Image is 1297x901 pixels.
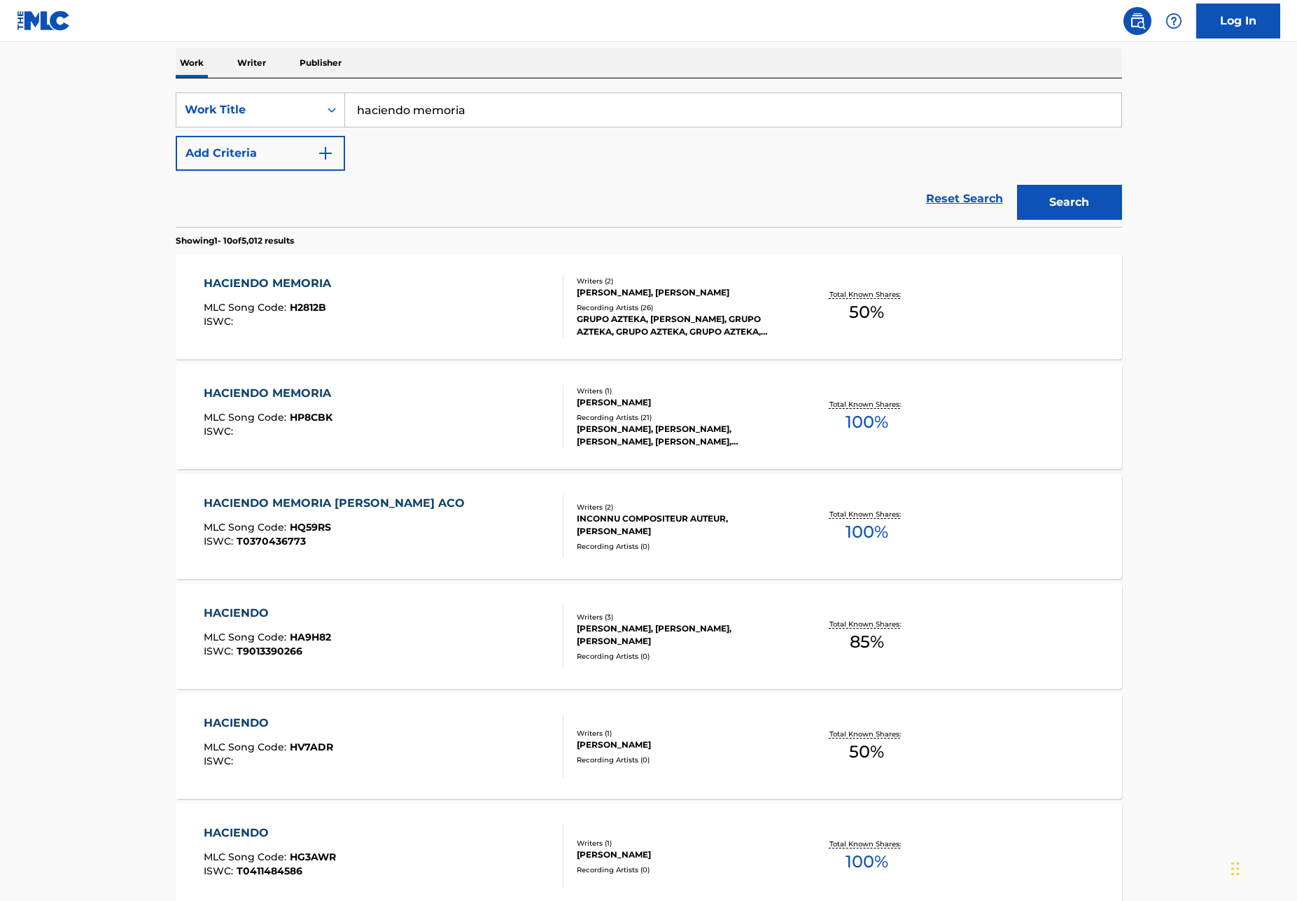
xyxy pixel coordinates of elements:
[846,519,888,545] span: 100 %
[204,521,290,533] span: MLC Song Code :
[204,825,336,841] div: HACIENDO
[849,300,884,325] span: 50 %
[204,411,290,424] span: MLC Song Code :
[1227,834,1297,901] iframe: Chat Widget
[176,584,1122,689] a: HACIENDOMLC Song Code:HA9H82ISWC:T9013390266Writers (3)[PERSON_NAME], [PERSON_NAME], [PERSON_NAME...
[204,715,333,732] div: HACIENDO
[1017,185,1122,220] button: Search
[577,541,788,552] div: Recording Artists ( 0 )
[1165,13,1182,29] img: help
[577,838,788,848] div: Writers ( 1 )
[577,651,788,662] div: Recording Artists ( 0 )
[577,313,788,338] div: GRUPO AZTEKA, [PERSON_NAME], GRUPO AZTEKA, GRUPO AZTEKA, GRUPO AZTEKA, GRUPO AZTEKA
[577,286,788,299] div: [PERSON_NAME], [PERSON_NAME]
[237,865,302,877] span: T0411484586
[846,849,888,874] span: 100 %
[577,386,788,396] div: Writers ( 1 )
[290,631,331,643] span: HA9H82
[237,535,306,547] span: T0370436773
[204,741,290,753] span: MLC Song Code :
[176,235,294,247] p: Showing 1 - 10 of 5,012 results
[577,396,788,409] div: [PERSON_NAME]
[577,848,788,861] div: [PERSON_NAME]
[233,48,270,78] p: Writer
[204,315,237,328] span: ISWC :
[204,275,338,292] div: HACIENDO MEMORIA
[577,512,788,538] div: INCONNU COMPOSITEUR AUTEUR, [PERSON_NAME]
[1196,4,1280,39] a: Log In
[204,301,290,314] span: MLC Song Code :
[237,645,302,657] span: T9013390266
[204,605,331,622] div: HACIENDO
[176,92,1122,227] form: Search Form
[577,276,788,286] div: Writers ( 2 )
[850,629,884,655] span: 85 %
[577,728,788,739] div: Writers ( 1 )
[577,423,788,448] div: [PERSON_NAME], [PERSON_NAME], [PERSON_NAME], [PERSON_NAME], [PERSON_NAME]
[204,645,237,657] span: ISWC :
[849,739,884,764] span: 50 %
[829,619,904,629] p: Total Known Shares:
[176,474,1122,579] a: HACIENDO MEMORIA [PERSON_NAME] ACOMLC Song Code:HQ59RSISWC:T0370436773Writers (2)INCONNU COMPOSIT...
[176,254,1122,359] a: HACIENDO MEMORIAMLC Song Code:H2812BISWC:Writers (2)[PERSON_NAME], [PERSON_NAME]Recording Artists...
[204,865,237,877] span: ISWC :
[577,612,788,622] div: Writers ( 3 )
[290,301,326,314] span: H2812B
[577,622,788,648] div: [PERSON_NAME], [PERSON_NAME], [PERSON_NAME]
[204,425,237,438] span: ISWC :
[577,302,788,313] div: Recording Artists ( 26 )
[176,48,208,78] p: Work
[577,865,788,875] div: Recording Artists ( 0 )
[577,412,788,423] div: Recording Artists ( 21 )
[176,694,1122,799] a: HACIENDOMLC Song Code:HV7ADRISWC:Writers (1)[PERSON_NAME]Recording Artists (0)Total Known Shares:50%
[846,410,888,435] span: 100 %
[290,741,333,753] span: HV7ADR
[577,755,788,765] div: Recording Artists ( 0 )
[204,755,237,767] span: ISWC :
[919,183,1010,214] a: Reset Search
[290,521,331,533] span: HQ59RS
[1160,7,1188,35] div: Help
[185,102,311,118] div: Work Title
[1231,848,1240,890] div: Drag
[829,509,904,519] p: Total Known Shares:
[1129,13,1146,29] img: search
[204,851,290,863] span: MLC Song Code :
[17,11,71,31] img: MLC Logo
[829,399,904,410] p: Total Known Shares:
[829,289,904,300] p: Total Known Shares:
[176,364,1122,469] a: HACIENDO MEMORIAMLC Song Code:HP8CBKISWC:Writers (1)[PERSON_NAME]Recording Artists (21)[PERSON_NA...
[290,411,332,424] span: HP8CBK
[577,502,788,512] div: Writers ( 2 )
[204,385,338,402] div: HACIENDO MEMORIA
[317,145,334,162] img: 9d2ae6d4665cec9f34b9.svg
[829,839,904,849] p: Total Known Shares:
[295,48,346,78] p: Publisher
[204,535,237,547] span: ISWC :
[829,729,904,739] p: Total Known Shares:
[290,851,336,863] span: HG3AWR
[577,739,788,751] div: [PERSON_NAME]
[176,136,345,171] button: Add Criteria
[1123,7,1151,35] a: Public Search
[204,495,472,512] div: HACIENDO MEMORIA [PERSON_NAME] ACO
[204,631,290,643] span: MLC Song Code :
